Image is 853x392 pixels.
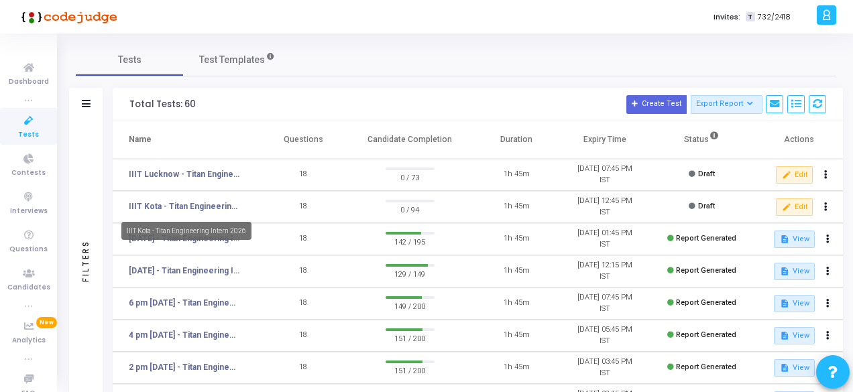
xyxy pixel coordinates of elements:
[129,361,240,373] a: 2 pm [DATE] - Titan Engineering Intern 2026
[80,187,92,334] div: Filters
[676,330,736,339] span: Report Generated
[774,231,815,248] button: View
[36,317,57,328] span: New
[472,159,561,191] td: 1h 45m
[472,223,561,255] td: 1h 45m
[10,206,48,217] span: Interviews
[118,53,141,67] span: Tests
[121,222,251,240] div: IIIT Kota - Titan Engineering Intern 2026
[781,170,791,180] mat-icon: edit
[676,234,736,243] span: Report Generated
[199,53,265,67] span: Test Templates
[561,352,649,384] td: [DATE] 03:45 PM IST
[7,282,50,293] span: Candidates
[11,168,46,179] span: Contests
[561,287,649,320] td: [DATE] 07:45 PM IST
[472,287,561,320] td: 1h 45m
[774,295,815,312] button: View
[472,191,561,223] td: 1h 45m
[774,263,815,280] button: View
[17,3,117,30] img: logo
[386,267,435,280] span: 129 / 149
[9,76,49,88] span: Dashboard
[776,166,813,184] button: Edit
[472,352,561,384] td: 1h 45m
[260,159,348,191] td: 18
[129,168,240,180] a: IIIT Lucknow - Titan Engineering Intern 2026
[472,255,561,287] td: 1h 45m
[779,363,789,373] mat-icon: description
[129,200,240,212] a: IIIT Kota - Titan Engineering Intern 2026
[129,99,196,110] div: Total Tests: 60
[260,255,348,287] td: 18
[260,121,348,159] th: Questions
[386,170,435,184] span: 0 / 73
[260,191,348,223] td: 18
[129,329,240,341] a: 4 pm [DATE] - Titan Engineering Intern 2026
[561,255,649,287] td: [DATE] 12:15 PM IST
[561,159,649,191] td: [DATE] 07:45 PM IST
[779,331,789,340] mat-icon: description
[774,327,815,344] button: View
[676,298,736,307] span: Report Generated
[779,267,789,276] mat-icon: description
[260,223,348,255] td: 18
[774,359,815,377] button: View
[113,121,260,159] th: Name
[9,244,48,255] span: Questions
[776,198,813,216] button: Edit
[472,320,561,352] td: 1h 45m
[12,335,46,346] span: Analytics
[626,95,687,114] button: Create Test
[386,363,435,377] span: 151 / 200
[260,352,348,384] td: 18
[129,265,240,277] a: [DATE] - Titan Engineering Intern 2026
[561,121,649,159] th: Expiry Time
[779,299,789,308] mat-icon: description
[781,202,791,212] mat-icon: edit
[714,11,740,23] label: Invites:
[561,191,649,223] td: [DATE] 12:45 PM IST
[386,299,435,312] span: 149 / 200
[386,235,435,248] span: 142 / 195
[676,363,736,371] span: Report Generated
[758,11,791,23] span: 732/2418
[754,121,843,159] th: Actions
[698,170,715,178] span: Draft
[561,320,649,352] td: [DATE] 05:45 PM IST
[561,223,649,255] td: [DATE] 01:45 PM IST
[746,12,754,22] span: T
[347,121,472,159] th: Candidate Completion
[129,297,240,309] a: 6 pm [DATE] - Titan Engineering Intern 2026
[698,202,715,210] span: Draft
[386,202,435,216] span: 0 / 94
[676,266,736,275] span: Report Generated
[260,287,348,320] td: 18
[18,129,39,141] span: Tests
[648,121,754,159] th: Status
[260,320,348,352] td: 18
[472,121,561,159] th: Duration
[691,95,762,114] button: Export Report
[779,235,789,244] mat-icon: description
[386,331,435,344] span: 151 / 200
